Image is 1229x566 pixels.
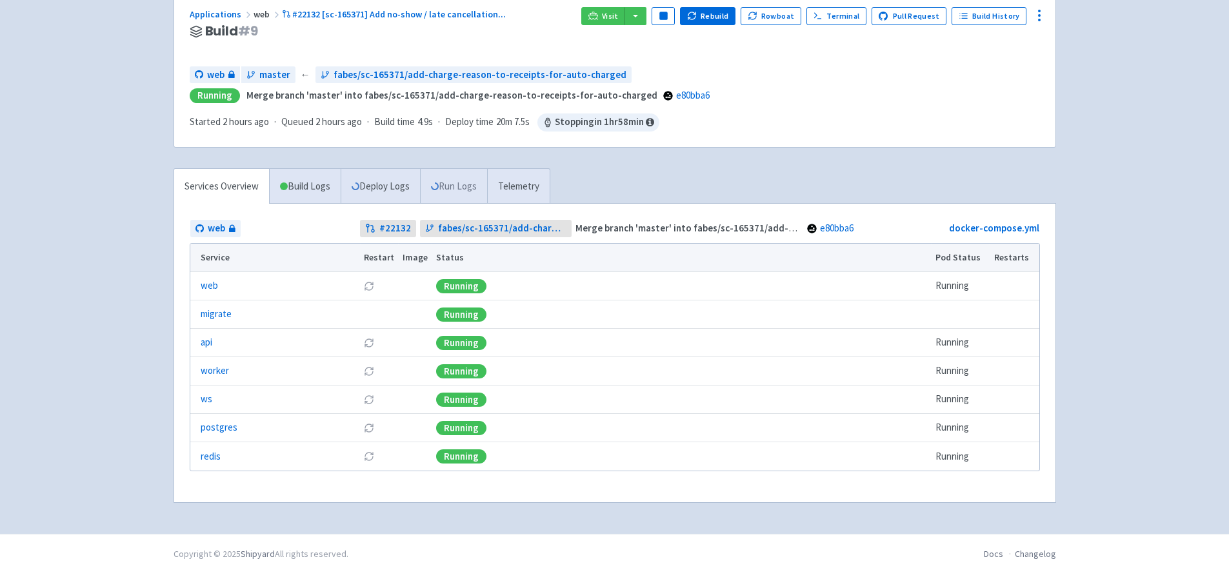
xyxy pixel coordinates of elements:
a: e80bba6 [820,222,854,234]
span: Build time [374,115,415,130]
th: Pod Status [931,244,990,272]
a: Shipyard [241,548,275,560]
button: Restart pod [364,366,374,376]
span: Build [205,24,258,39]
a: api [201,335,212,350]
div: Copyright © 2025 All rights reserved. [174,547,348,561]
span: master [259,68,290,83]
a: web [190,220,241,237]
a: Services Overview [174,169,269,204]
a: Deploy Logs [341,169,420,204]
div: Running [436,364,486,378]
a: ws [201,392,212,407]
button: Restart pod [364,281,374,291]
span: #22132 [sc-165371] Add no-show / late cancellation ... [292,8,506,20]
td: Running [931,414,990,442]
a: e80bba6 [676,89,710,101]
div: Running [436,307,486,322]
a: redis [201,449,221,464]
span: # 9 [238,22,258,40]
div: Running [436,336,486,350]
strong: Merge branch 'master' into fabes/sc-165371/add-charge-reason-to-receipts-for-auto-charged [246,89,657,101]
a: docker-compose.yml [949,222,1039,234]
button: Restart pod [364,395,374,405]
th: Restarts [990,244,1039,272]
a: web [190,66,240,84]
div: Running [436,421,486,435]
td: Running [931,272,990,300]
a: Applications [190,8,254,20]
td: Running [931,385,990,414]
td: Running [931,329,990,357]
a: migrate [201,307,232,322]
span: 4.9s [417,115,433,130]
span: ← [301,68,310,83]
a: #22132 [sc-165371] Add no-show / late cancellation... [282,8,508,20]
span: Started [190,115,269,128]
time: 2 hours ago [315,115,362,128]
span: Stopping in 1 hr 58 min [537,113,659,132]
a: Build History [952,7,1026,25]
a: Docs [984,548,1003,560]
a: Pull Request [872,7,947,25]
td: Running [931,357,990,385]
span: web [208,221,225,236]
span: web [254,8,282,20]
button: Restart pod [364,338,374,348]
button: Pause [652,7,675,25]
a: web [201,278,218,293]
th: Image [398,244,432,272]
button: Rebuild [680,7,735,25]
div: · · · [190,113,659,132]
div: Running [190,88,240,103]
strong: # 22132 [379,221,411,236]
a: postgres [201,420,237,435]
time: 2 hours ago [223,115,269,128]
div: Running [436,279,486,293]
strong: Merge branch 'master' into fabes/sc-165371/add-charge-reason-to-receipts-for-auto-charged [575,222,986,234]
a: fabes/sc-165371/add-charge-reason-to-receipts-for-auto-charged [315,66,632,84]
a: fabes/sc-165371/add-charge-reason-to-receipts-for-auto-charged [420,220,572,237]
a: Build Logs [270,169,341,204]
a: Terminal [806,7,866,25]
span: 20m 7.5s [496,115,530,130]
a: Changelog [1015,548,1056,560]
th: Service [190,244,360,272]
span: Queued [281,115,362,128]
button: Rowboat [741,7,801,25]
span: Visit [602,11,619,21]
div: Running [436,393,486,407]
a: #22132 [360,220,416,237]
a: Run Logs [420,169,487,204]
button: Restart pod [364,451,374,462]
span: fabes/sc-165371/add-charge-reason-to-receipts-for-auto-charged [334,68,626,83]
span: Deploy time [445,115,494,130]
td: Running [931,442,990,471]
a: Telemetry [487,169,550,204]
a: master [241,66,295,84]
div: Running [436,449,486,464]
a: worker [201,364,229,378]
span: fabes/sc-165371/add-charge-reason-to-receipts-for-auto-charged [438,221,566,236]
th: Status [432,244,931,272]
button: Restart pod [364,423,374,433]
a: Visit [581,7,625,25]
th: Restart [360,244,399,272]
span: web [207,68,225,83]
